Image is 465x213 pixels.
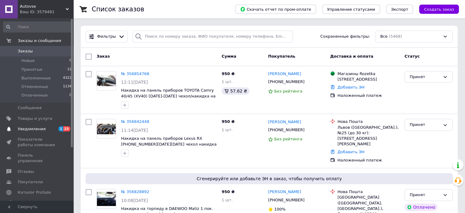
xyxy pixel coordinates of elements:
[121,88,216,104] a: Накидка на панель приборов TOYOTA Camry 40/45 (XV40) [DATE]-[DATE] чехол/накидка на торпеду авто ...
[410,192,440,198] div: Принят
[97,192,116,206] img: Фото товару
[121,189,149,194] a: № 356828892
[97,71,116,91] a: Фото товару
[327,7,375,12] span: Управление статусами
[20,9,73,15] div: Ваш ID: 3579481
[132,31,293,43] input: Поиск по номеру заказа, ФИО покупателя, номеру телефона, Email, номеру накладной
[268,54,295,59] span: Покупатель
[18,179,43,185] span: Покупатели
[18,38,61,44] span: Заказы и сообщения
[386,5,413,14] button: Экспорт
[121,80,148,85] span: 12:11[DATE]
[21,84,48,89] span: Отмененные
[63,84,72,89] span: 1134
[419,5,459,14] button: Создать заказ
[18,105,42,111] span: Сообщения
[322,5,380,14] button: Управление статусами
[3,21,72,32] input: Поиск
[58,126,63,131] span: 1
[338,85,364,89] a: Добавить ЭН
[389,34,402,39] span: (5468)
[21,93,48,98] span: Оплаченные
[267,78,306,86] div: [PHONE_NUMBER]
[404,203,437,211] div: Оплачено
[121,71,149,76] a: № 356854768
[338,158,400,163] div: Наложенный платеж
[320,34,370,40] span: Сохраненные фильтры:
[18,153,57,164] span: Панель управления
[338,93,400,98] div: Наложенный платеж
[18,190,51,195] span: Каталог ProSale
[63,75,72,81] span: 4322
[274,89,302,93] span: Без рейтинга
[21,58,35,63] span: Новые
[18,116,52,121] span: Товары и услуги
[267,196,306,204] div: [PHONE_NUMBER]
[222,127,233,132] span: 1 шт.
[413,7,459,11] a: Создать заказ
[69,58,72,63] span: 0
[267,126,306,134] div: [PHONE_NUMBER]
[222,79,233,84] span: 1 шт.
[222,198,233,202] span: 1 шт.
[97,75,116,86] img: Фото товару
[121,198,148,203] span: 10:08[DATE]
[338,77,400,82] div: [STREET_ADDRESS]
[97,54,110,59] span: Заказ
[410,122,440,128] div: Принят
[424,7,454,12] span: Создать заказ
[380,34,388,40] span: Все
[97,189,116,209] a: Фото товару
[222,189,235,194] span: 950 ₴
[21,67,42,72] span: Принятые
[338,71,400,77] div: Магазины Rozetka
[121,136,216,152] a: Накидка на панель приборов Lexus RX [PHONE_NUMBER][DATE][DATE] чехол накидка на торпеду авто от с...
[222,54,236,59] span: Сумма
[222,71,235,76] span: 950 ₴
[18,48,33,54] span: Заказы
[330,54,373,59] span: Доставка и оплата
[240,6,311,12] span: Скачать отчет по пром-оплате
[97,119,116,138] img: Фото товару
[92,6,144,13] h1: Список заказов
[18,200,40,206] span: Аналитика
[338,189,400,195] div: Нова Пошта
[410,74,440,80] div: Принят
[67,67,72,72] span: 12
[20,4,66,9] span: Autovse
[274,207,286,211] span: 100%
[69,93,72,98] span: 0
[268,119,301,125] a: [PERSON_NAME]
[268,189,301,195] a: [PERSON_NAME]
[404,54,420,59] span: Статус
[21,75,51,81] span: Выполненные
[338,119,400,124] div: Нова Пошта
[222,87,249,95] div: 57.62 ₴
[97,34,116,40] span: Фильтры
[274,137,302,141] span: Без рейтинга
[121,128,148,133] span: 11:14[DATE]
[88,176,450,182] span: Сгенерируйте или добавьте ЭН в заказ, чтобы получить оплату
[338,150,364,154] a: Добавить ЭН
[235,5,316,14] button: Скачать отчет по пром-оплате
[18,169,34,174] span: Отзывы
[18,137,57,148] span: Показатели работы компании
[18,126,46,132] span: Уведомления
[222,119,235,124] span: 950 ₴
[63,126,70,131] span: 23
[121,119,149,124] a: № 356842448
[391,7,408,12] span: Экспорт
[338,125,400,147] div: Львов ([GEOGRAPHIC_DATA].), №25 (до 30 кг): [STREET_ADDRESS][PERSON_NAME]
[268,71,301,77] a: [PERSON_NAME]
